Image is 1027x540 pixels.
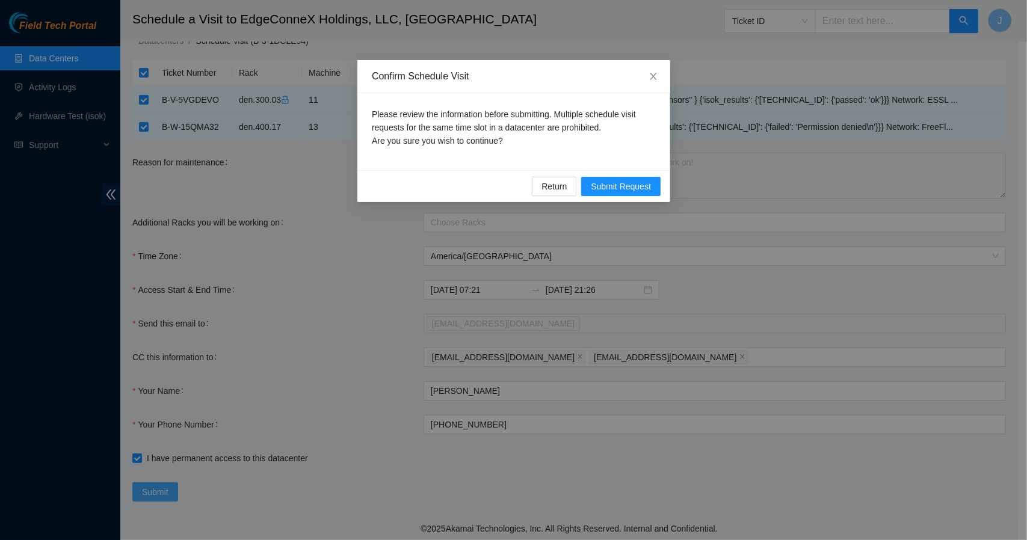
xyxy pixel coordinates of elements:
button: Close [637,60,670,94]
button: Return [532,177,576,196]
div: Confirm Schedule Visit [372,70,656,83]
span: close [649,72,658,81]
button: Submit Request [581,177,661,196]
p: Please review the information before submitting. Multiple schedule visit requests for the same ti... [372,108,656,147]
span: Submit Request [591,180,651,193]
span: Return [541,180,567,193]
